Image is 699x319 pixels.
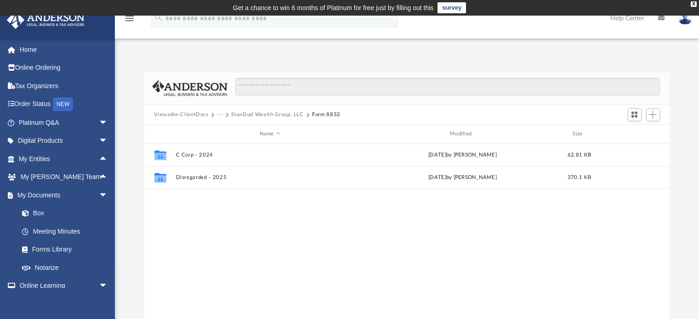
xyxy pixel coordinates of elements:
[13,204,113,223] a: Box
[124,17,135,24] a: menu
[368,174,557,182] div: [DATE] by [PERSON_NAME]
[175,130,364,138] div: Name
[148,130,171,138] div: id
[124,13,135,24] i: menu
[368,151,557,159] div: [DATE] by [PERSON_NAME]
[217,111,223,119] button: ···
[6,59,122,77] a: Online Ordering
[6,150,122,168] a: My Entitiesarrow_drop_up
[153,12,164,22] i: search
[6,168,117,186] a: My [PERSON_NAME] Teamarrow_drop_up
[368,130,557,138] div: Modified
[13,241,113,259] a: Forms Library
[6,95,122,114] a: Order StatusNEW
[53,97,73,111] div: NEW
[6,77,122,95] a: Tax Organizers
[6,186,117,204] a: My Documentsarrow_drop_down
[628,108,642,121] button: Switch to Grid View
[4,11,87,29] img: Anderson Advisors Platinum Portal
[99,277,117,296] span: arrow_drop_down
[678,11,692,25] img: User Pic
[561,130,597,138] div: Size
[176,175,364,181] button: Disregarded - 2025
[567,152,591,157] span: 62.81 KB
[13,222,117,241] a: Meeting Minutes
[176,152,364,158] button: C Corp - 2024
[235,78,659,95] input: Search files and folders
[646,108,660,121] button: Add
[567,175,591,180] span: 370.1 KB
[99,186,117,205] span: arrow_drop_down
[99,113,117,132] span: arrow_drop_down
[691,1,697,7] div: close
[233,2,434,13] div: Get a chance to win 6 months of Platinum for free just by filling out this
[99,150,117,168] span: arrow_drop_up
[231,111,303,119] button: StanDud Wealth Group, LLC
[312,111,341,119] button: Form 8832
[6,132,122,150] a: Digital Productsarrow_drop_down
[154,111,208,119] button: Viewable-ClientDocs
[438,2,466,13] a: survey
[6,40,122,59] a: Home
[6,277,117,295] a: Online Learningarrow_drop_down
[6,113,122,132] a: Platinum Q&Aarrow_drop_down
[99,168,117,187] span: arrow_drop_up
[99,132,117,151] span: arrow_drop_down
[13,258,117,277] a: Notarize
[602,130,666,138] div: id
